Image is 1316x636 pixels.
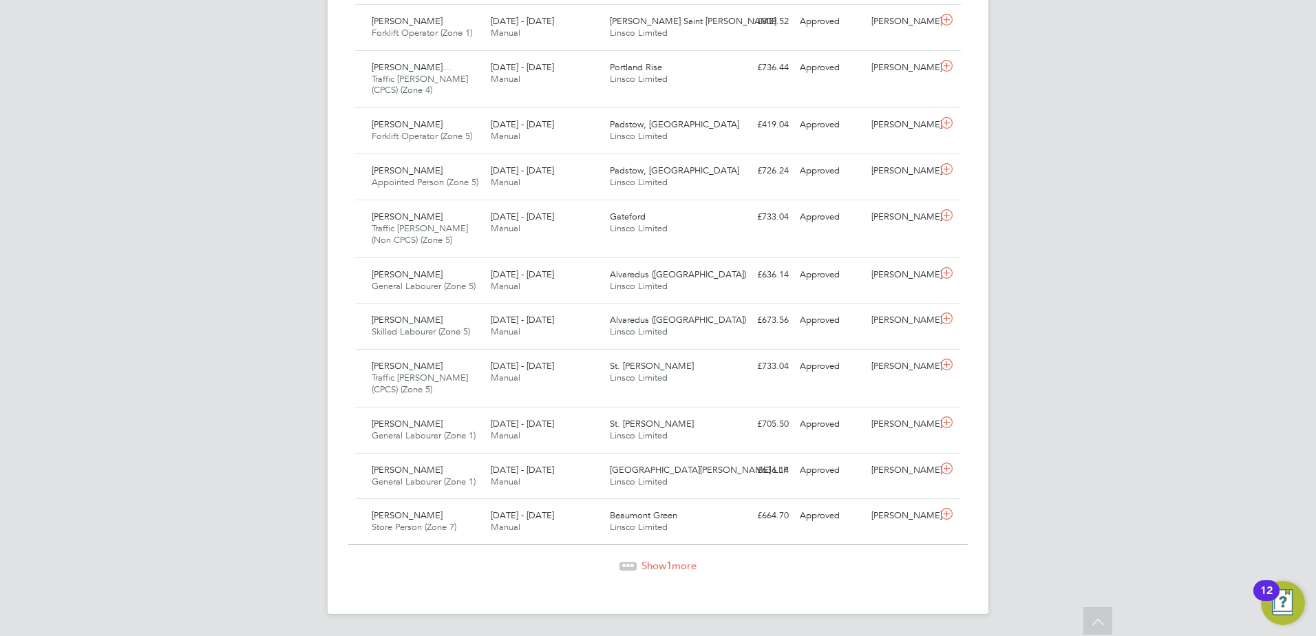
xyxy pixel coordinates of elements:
span: [DATE] - [DATE] [491,314,554,326]
div: £726.24 [723,160,794,182]
span: Show more [641,559,697,572]
div: £419.04 [723,114,794,136]
span: Alvaredus ([GEOGRAPHIC_DATA]) [610,268,746,280]
span: [PERSON_NAME] [372,165,443,176]
div: Approved [794,309,866,332]
div: [PERSON_NAME] [866,505,937,527]
span: Linsco Limited [610,326,668,337]
div: £736.44 [723,56,794,79]
span: [PERSON_NAME]… [372,61,452,73]
div: £673.56 [723,309,794,332]
span: Manual [491,176,520,188]
span: Linsco Limited [610,372,668,383]
span: [DATE] - [DATE] [491,15,554,27]
span: Manual [491,430,520,441]
div: Approved [794,56,866,79]
div: [PERSON_NAME] [866,114,937,136]
span: Traffic [PERSON_NAME] (CPCS) (Zone 5) [372,372,468,395]
span: Beaumont Green [610,509,677,521]
span: Linsco Limited [610,130,668,142]
span: Linsco Limited [610,222,668,234]
span: Manual [491,222,520,234]
div: Approved [794,114,866,136]
span: Alvaredus ([GEOGRAPHIC_DATA]) [610,314,746,326]
span: Linsco Limited [610,27,668,39]
div: £705.50 [723,413,794,436]
span: Linsco Limited [610,280,668,292]
span: Manual [491,27,520,39]
span: [DATE] - [DATE] [491,360,554,372]
span: Padstow, [GEOGRAPHIC_DATA] [610,118,739,130]
span: General Labourer (Zone 1) [372,430,476,441]
span: Linsco Limited [610,430,668,441]
span: [DATE] - [DATE] [491,118,554,130]
div: Approved [794,160,866,182]
span: St. [PERSON_NAME] [610,418,694,430]
div: [PERSON_NAME] [866,206,937,229]
span: Manual [491,476,520,487]
div: £636.14 [723,459,794,482]
span: St. [PERSON_NAME] [610,360,694,372]
span: Linsco Limited [610,476,668,487]
span: Linsco Limited [610,521,668,533]
span: Gateford [610,211,646,222]
div: £664.70 [723,505,794,527]
span: [PERSON_NAME] [372,211,443,222]
span: Linsco Limited [610,73,668,85]
span: Linsco Limited [610,176,668,188]
div: Approved [794,206,866,229]
div: Approved [794,505,866,527]
span: General Labourer (Zone 5) [372,280,476,292]
div: 12 [1260,591,1273,608]
div: £808.52 [723,10,794,33]
span: [PERSON_NAME] [372,118,443,130]
div: Approved [794,264,866,286]
span: Forklift Operator (Zone 1) [372,27,472,39]
span: Forklift Operator (Zone 5) [372,130,472,142]
span: [DATE] - [DATE] [491,165,554,176]
span: Appointed Person (Zone 5) [372,176,478,188]
div: [PERSON_NAME] [866,264,937,286]
button: Open Resource Center, 12 new notifications [1261,581,1305,625]
div: [PERSON_NAME] [866,56,937,79]
span: Manual [491,326,520,337]
span: Traffic [PERSON_NAME] (Non CPCS) (Zone 5) [372,222,468,246]
span: General Labourer (Zone 1) [372,476,476,487]
span: Traffic [PERSON_NAME] (CPCS) (Zone 4) [372,73,468,96]
span: [PERSON_NAME] [372,314,443,326]
div: [PERSON_NAME] [866,309,937,332]
span: [DATE] - [DATE] [491,61,554,73]
span: [DATE] - [DATE] [491,509,554,521]
div: Approved [794,10,866,33]
span: [PERSON_NAME] [372,464,443,476]
span: [DATE] - [DATE] [491,418,554,430]
span: Manual [491,73,520,85]
div: [PERSON_NAME] [866,459,937,482]
div: £636.14 [723,264,794,286]
div: £733.04 [723,206,794,229]
span: Portland Rise [610,61,662,73]
div: Approved [794,459,866,482]
span: Padstow, [GEOGRAPHIC_DATA] [610,165,739,176]
span: Skilled Labourer (Zone 5) [372,326,470,337]
span: 1 [666,559,672,572]
div: [PERSON_NAME] [866,355,937,378]
span: [DATE] - [DATE] [491,464,554,476]
span: [PERSON_NAME] [372,268,443,280]
span: [PERSON_NAME] Saint [PERSON_NAME] [610,15,776,27]
span: Manual [491,372,520,383]
span: [DATE] - [DATE] [491,211,554,222]
div: Approved [794,355,866,378]
span: [GEOGRAPHIC_DATA][PERSON_NAME] LLP [610,464,788,476]
span: Manual [491,521,520,533]
span: [DATE] - [DATE] [491,268,554,280]
span: Manual [491,280,520,292]
div: Approved [794,413,866,436]
div: [PERSON_NAME] [866,10,937,33]
span: [PERSON_NAME] [372,418,443,430]
div: [PERSON_NAME] [866,160,937,182]
span: [PERSON_NAME] [372,360,443,372]
span: Store Person (Zone 7) [372,521,456,533]
span: Manual [491,130,520,142]
div: £733.04 [723,355,794,378]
